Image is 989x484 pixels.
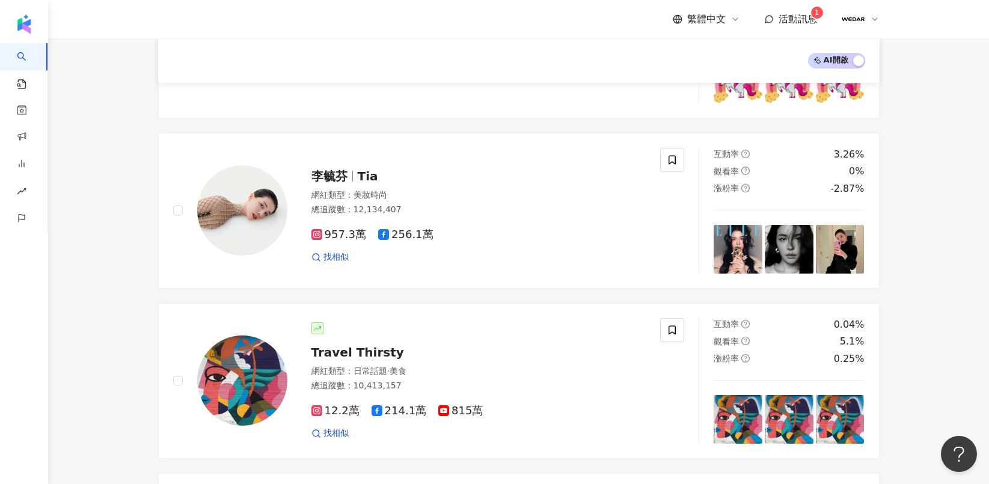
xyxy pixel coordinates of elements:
[811,7,823,19] sup: 1
[765,225,813,274] img: post-image
[714,395,762,444] img: post-image
[815,8,819,17] span: 1
[741,354,750,363] span: question-circle
[358,169,378,183] span: Tia
[387,366,390,376] span: ·
[390,366,406,376] span: 美食
[741,150,750,158] span: question-circle
[354,190,387,200] span: 美妝時尚
[687,13,726,26] span: 繁體中文
[741,184,750,192] span: question-circle
[311,228,367,241] span: 957.3萬
[842,8,865,31] img: 07016.png
[14,14,34,34] img: logo icon
[840,335,865,348] div: 5.1%
[816,395,865,444] img: post-image
[765,395,813,444] img: post-image
[158,133,880,289] a: KOL Avatar李毓芬Tia網紅類型：美妝時尚總追蹤數：12,134,407957.3萬256.1萬找相似互動率question-circle3.26%觀看率question-circle0...
[438,405,483,417] span: 815萬
[378,228,433,241] span: 256.1萬
[17,179,26,206] span: rise
[17,43,41,90] a: search
[311,204,646,216] div: 總追蹤數 ： 12,134,407
[830,182,865,195] div: -2.87%
[311,169,348,183] span: 李毓芬
[197,335,287,426] img: KOL Avatar
[354,366,387,376] span: 日常話題
[779,13,817,25] span: 活動訊息
[158,303,880,459] a: KOL AvatarTravel Thirsty網紅類型：日常話題·美食總追蹤數：10,413,15712.2萬214.1萬815萬找相似互動率question-circle0.04%觀看率qu...
[311,405,360,417] span: 12.2萬
[311,189,646,201] div: 網紅類型 ：
[323,427,349,440] span: 找相似
[311,366,646,378] div: 網紅類型 ：
[714,183,739,193] span: 漲粉率
[714,149,739,159] span: 互動率
[714,167,739,176] span: 觀看率
[834,318,865,331] div: 0.04%
[741,320,750,328] span: question-circle
[714,354,739,363] span: 漲粉率
[323,251,349,263] span: 找相似
[197,165,287,256] img: KOL Avatar
[714,319,739,329] span: 互動率
[834,352,865,366] div: 0.25%
[941,436,977,472] iframe: Help Scout Beacon - Open
[714,225,762,274] img: post-image
[311,380,646,392] div: 總追蹤數 ： 10,413,157
[741,337,750,345] span: question-circle
[372,405,427,417] span: 214.1萬
[834,148,865,161] div: 3.26%
[816,225,865,274] img: post-image
[311,427,349,440] a: 找相似
[741,167,750,175] span: question-circle
[849,165,864,178] div: 0%
[311,345,404,360] span: Travel Thirsty
[714,337,739,346] span: 觀看率
[311,251,349,263] a: 找相似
